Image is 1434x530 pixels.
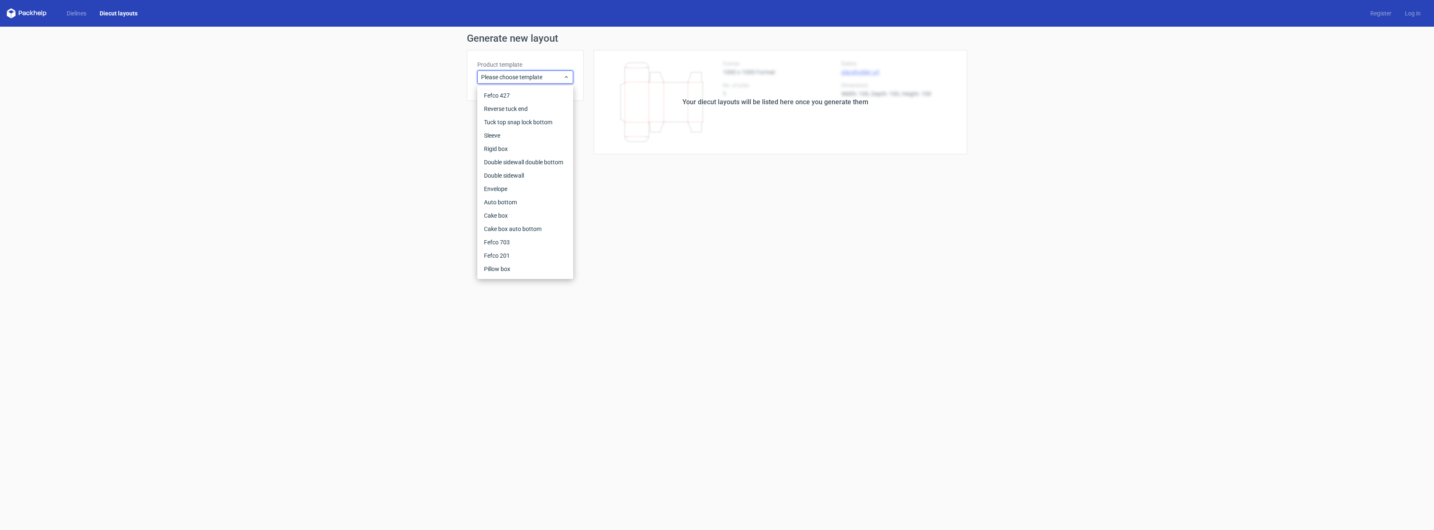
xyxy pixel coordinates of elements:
a: Log in [1398,9,1427,18]
div: Reverse tuck end [481,102,570,116]
div: Double sidewall [481,169,570,182]
div: Fefco 201 [481,249,570,262]
div: Sleeve [481,129,570,142]
div: Cake box [481,209,570,222]
label: Product template [477,60,573,69]
div: Your diecut layouts will be listed here once you generate them [682,97,868,107]
div: Auto bottom [481,196,570,209]
div: Rigid box [481,142,570,156]
div: Fefco 703 [481,236,570,249]
h1: Generate new layout [467,33,967,43]
div: Envelope [481,182,570,196]
a: Diecut layouts [93,9,144,18]
div: Fefco 427 [481,89,570,102]
a: Register [1364,9,1398,18]
a: Dielines [60,9,93,18]
div: Pillow box [481,262,570,276]
span: Please choose template [481,73,563,81]
div: Double sidewall double bottom [481,156,570,169]
div: Cake box auto bottom [481,222,570,236]
div: Tuck top snap lock bottom [481,116,570,129]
